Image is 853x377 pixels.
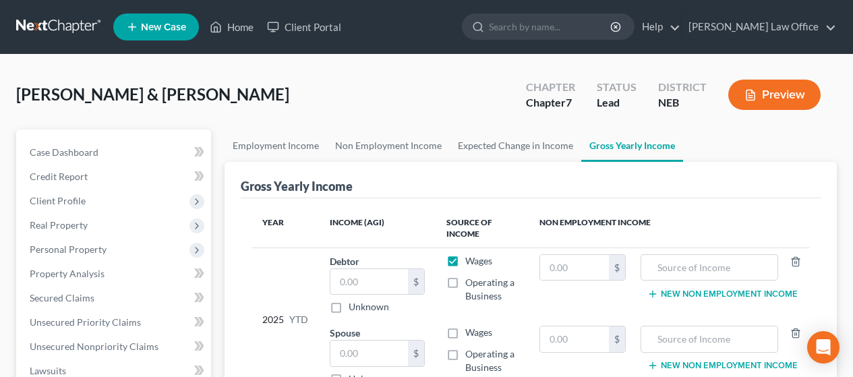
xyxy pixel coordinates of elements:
div: NEB [658,95,707,111]
input: Source of Income [648,326,771,352]
span: [PERSON_NAME] & [PERSON_NAME] [16,84,289,104]
th: Non Employment Income [529,209,810,248]
a: Help [635,15,680,39]
div: Open Intercom Messenger [807,331,840,364]
a: Client Portal [260,15,348,39]
div: Status [597,80,637,95]
a: [PERSON_NAME] Law Office [682,15,836,39]
input: 0.00 [540,326,610,352]
div: $ [609,255,625,281]
th: Source of Income [436,209,529,248]
span: Wages [465,326,492,338]
div: Chapter [526,80,575,95]
span: Operating a Business [465,348,514,373]
div: Chapter [526,95,575,111]
label: Unknown [349,300,389,314]
span: Wages [465,255,492,266]
span: Client Profile [30,195,86,206]
span: YTD [289,313,308,326]
span: Operating a Business [465,277,514,301]
input: 0.00 [330,341,408,366]
a: Expected Change in Income [450,129,581,162]
a: Gross Yearly Income [581,129,683,162]
th: Income (AGI) [319,209,436,248]
input: 0.00 [540,255,610,281]
span: 7 [566,96,572,109]
th: Year [252,209,319,248]
a: Home [203,15,260,39]
button: New Non Employment Income [647,360,798,371]
input: 0.00 [330,269,408,295]
a: Property Analysis [19,262,211,286]
span: New Case [141,22,186,32]
span: Credit Report [30,171,88,182]
a: Case Dashboard [19,140,211,165]
div: $ [609,326,625,352]
div: $ [408,341,424,366]
a: Credit Report [19,165,211,189]
div: Gross Yearly Income [241,178,353,194]
input: Search by name... [489,14,612,39]
a: Non Employment Income [327,129,450,162]
button: New Non Employment Income [647,289,798,299]
input: Source of Income [648,255,771,281]
span: Personal Property [30,243,107,255]
span: Lawsuits [30,365,66,376]
span: Real Property [30,219,88,231]
a: Unsecured Nonpriority Claims [19,335,211,359]
div: District [658,80,707,95]
label: Debtor [330,254,359,268]
div: Lead [597,95,637,111]
button: Preview [728,80,821,110]
span: Unsecured Nonpriority Claims [30,341,158,352]
span: Case Dashboard [30,146,98,158]
a: Secured Claims [19,286,211,310]
div: $ [408,269,424,295]
a: Unsecured Priority Claims [19,310,211,335]
span: Unsecured Priority Claims [30,316,141,328]
span: Secured Claims [30,292,94,303]
label: Spouse [330,326,360,340]
span: Property Analysis [30,268,105,279]
a: Employment Income [225,129,327,162]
